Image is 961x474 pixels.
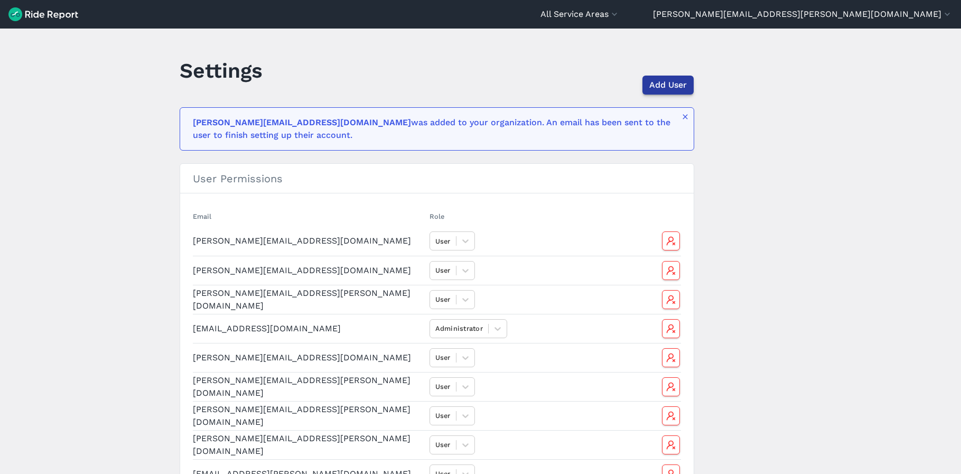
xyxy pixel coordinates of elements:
[8,7,78,21] img: Ride Report
[435,294,451,304] div: User
[435,352,451,363] div: User
[435,382,451,392] div: User
[430,211,444,221] button: Role
[193,227,425,256] td: [PERSON_NAME][EMAIL_ADDRESS][DOMAIN_NAME]
[193,256,425,285] td: [PERSON_NAME][EMAIL_ADDRESS][DOMAIN_NAME]
[193,117,411,127] b: [PERSON_NAME][EMAIL_ADDRESS][DOMAIN_NAME]
[180,56,263,85] h1: Settings
[193,211,211,221] button: Email
[193,285,425,314] td: [PERSON_NAME][EMAIL_ADDRESS][PERSON_NAME][DOMAIN_NAME]
[180,164,694,193] h3: User Permissions
[435,411,451,421] div: User
[435,236,451,246] div: User
[193,116,675,142] div: was added to your organization. An email has been sent to the user to finish setting up their acc...
[435,265,451,275] div: User
[642,76,694,95] button: Add User
[193,401,425,430] td: [PERSON_NAME][EMAIL_ADDRESS][PERSON_NAME][DOMAIN_NAME]
[540,8,620,21] button: All Service Areas
[193,314,425,343] td: [EMAIL_ADDRESS][DOMAIN_NAME]
[649,79,687,91] span: Add User
[193,372,425,401] td: [PERSON_NAME][EMAIL_ADDRESS][PERSON_NAME][DOMAIN_NAME]
[193,343,425,372] td: [PERSON_NAME][EMAIL_ADDRESS][DOMAIN_NAME]
[435,323,483,333] div: Administrator
[435,440,451,450] div: User
[193,430,425,459] td: [PERSON_NAME][EMAIL_ADDRESS][PERSON_NAME][DOMAIN_NAME]
[653,8,953,21] button: [PERSON_NAME][EMAIL_ADDRESS][PERSON_NAME][DOMAIN_NAME]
